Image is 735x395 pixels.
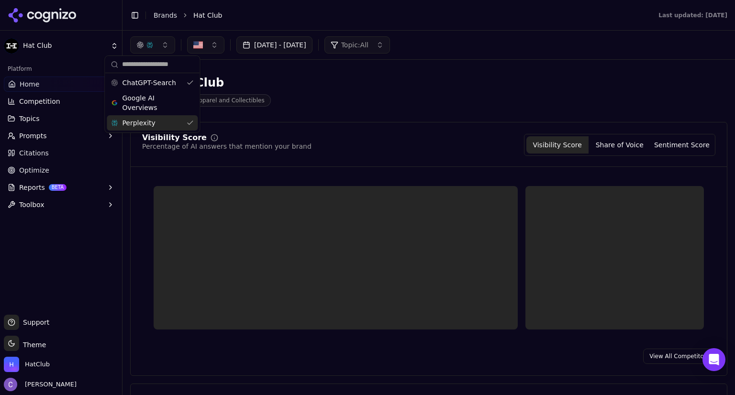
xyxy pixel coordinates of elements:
[19,341,46,349] span: Theme
[20,79,39,89] span: Home
[589,136,651,154] button: Share of Voice
[4,77,118,92] a: Home
[4,357,19,372] img: HatClub
[341,40,368,50] span: Topic: All
[4,378,17,391] img: Chris Hayes
[4,145,118,161] a: Citations
[142,134,207,142] div: Visibility Score
[19,97,60,106] span: Competition
[4,128,118,143] button: Prompts
[105,73,200,132] div: Suggestions
[168,75,271,90] div: Hat Club
[21,380,77,389] span: [PERSON_NAME]
[25,360,50,369] span: HatClub
[643,349,715,364] a: View All Competitors
[4,163,118,178] a: Optimize
[236,36,312,54] button: [DATE] - [DATE]
[658,11,727,19] div: Last updated: [DATE]
[193,40,203,50] img: United States
[23,42,107,50] span: Hat Club
[19,165,49,175] span: Optimize
[19,318,49,327] span: Support
[19,200,45,209] span: Toolbox
[19,148,49,158] span: Citations
[4,197,118,212] button: Toolbox
[4,180,118,195] button: ReportsBETA
[4,111,118,126] button: Topics
[4,61,118,77] div: Platform
[122,118,155,128] span: Perplexity
[154,11,639,20] nav: breadcrumb
[19,131,47,141] span: Prompts
[49,184,67,191] span: BETA
[142,142,312,151] div: Percentage of AI answers that mention your brand
[651,136,713,154] button: Sentiment Score
[4,378,77,391] button: Open user button
[4,94,118,109] button: Competition
[168,94,271,107] span: Sports Apparel and Collectibles
[122,78,176,88] span: ChatGPT-Search
[526,136,589,154] button: Visibility Score
[19,183,45,192] span: Reports
[193,11,222,20] span: Hat Club
[4,357,50,372] button: Open organization switcher
[122,93,182,112] span: Google AI Overviews
[19,114,40,123] span: Topics
[702,348,725,371] div: Open Intercom Messenger
[154,11,177,19] a: Brands
[4,38,19,54] img: Hat Club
